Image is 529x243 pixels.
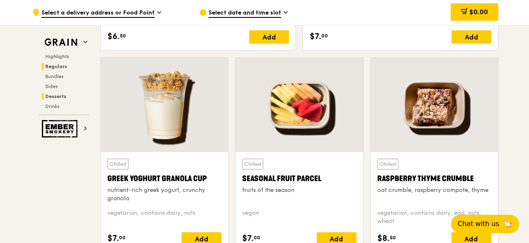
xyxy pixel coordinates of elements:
[469,8,488,16] span: $0.00
[41,9,155,18] span: Select a delivery address or Food Point
[451,30,491,44] div: Add
[42,120,80,137] img: Ember Smokery web logo
[377,159,398,169] div: Chilled
[107,186,221,203] div: nutrient-rich greek yogurt, crunchy granola
[45,93,66,99] span: Desserts
[249,30,289,44] div: Add
[42,35,80,50] img: Grain web logo
[107,173,221,184] div: Greek Yoghurt Granola Cup
[45,74,63,79] span: Bundles
[242,173,356,184] div: Seasonal Fruit Parcel
[45,83,58,89] span: Sides
[310,30,321,43] span: $7.
[45,64,67,69] span: Regulars
[107,30,120,43] span: $6.
[119,234,126,241] span: 00
[242,159,263,169] div: Chilled
[377,173,491,184] div: Raspberry Thyme Crumble
[209,9,281,18] span: Select date and time slot
[377,186,491,194] div: oat crumble, raspberry compote, thyme
[390,234,396,241] span: 50
[458,219,499,229] span: Chat with us
[254,234,260,241] span: 00
[321,32,328,39] span: 00
[107,159,129,169] div: Chilled
[45,54,69,59] span: Highlights
[45,103,59,109] span: Drinks
[451,215,519,233] button: Chat with us🦙
[502,219,512,229] span: 🦙
[242,186,356,194] div: fruits of the season
[120,32,126,39] span: 50
[107,209,221,226] div: vegetarian, contains dairy, nuts
[377,209,491,226] div: vegetarian, contains dairy, egg, nuts, wheat
[242,209,356,226] div: vegan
